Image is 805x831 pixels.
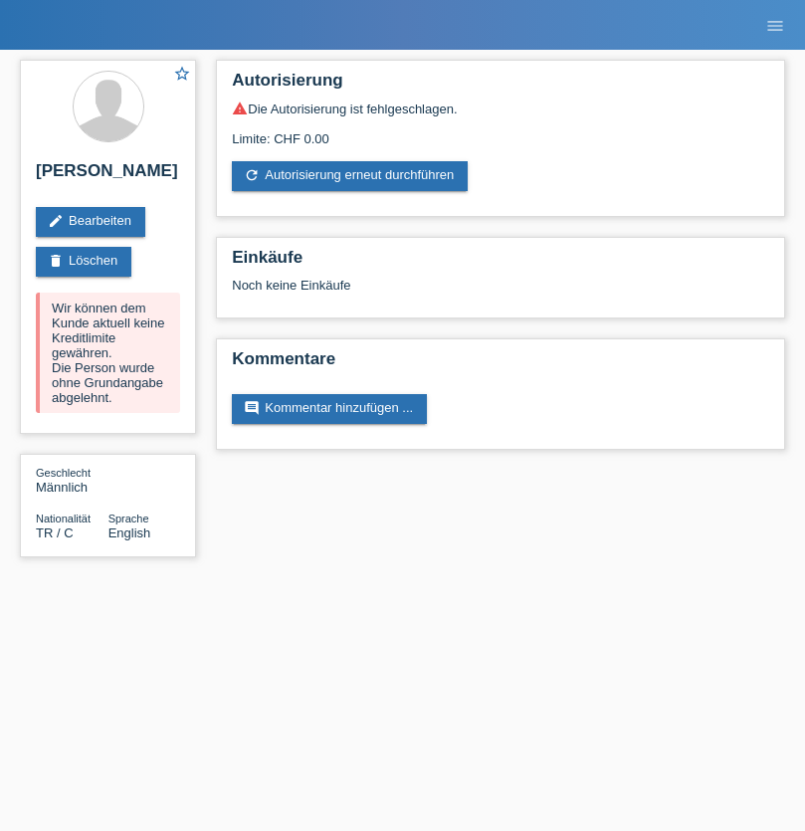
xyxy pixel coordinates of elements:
h2: Autorisierung [232,71,769,101]
h2: Kommentare [232,349,769,379]
span: Nationalität [36,513,91,524]
div: Limite: CHF 0.00 [232,116,769,146]
h2: [PERSON_NAME] [36,161,180,191]
a: deleteLöschen [36,247,131,277]
i: menu [765,16,785,36]
h2: Einkäufe [232,248,769,278]
a: editBearbeiten [36,207,145,237]
i: star_border [173,65,191,83]
span: Sprache [108,513,149,524]
span: English [108,525,151,540]
a: refreshAutorisierung erneut durchführen [232,161,468,191]
div: Männlich [36,465,108,495]
i: edit [48,213,64,229]
i: delete [48,253,64,269]
div: Die Autorisierung ist fehlgeschlagen. [232,101,769,116]
i: comment [244,400,260,416]
div: Wir können dem Kunde aktuell keine Kreditlimite gewähren. Die Person wurde ohne Grundangabe abgel... [36,293,180,413]
span: Türkei / C / 31.01.2007 [36,525,74,540]
i: warning [232,101,248,116]
div: Noch keine Einkäufe [232,278,769,308]
a: commentKommentar hinzufügen ... [232,394,427,424]
a: menu [755,19,795,31]
span: Geschlecht [36,467,91,479]
a: star_border [173,65,191,86]
i: refresh [244,167,260,183]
